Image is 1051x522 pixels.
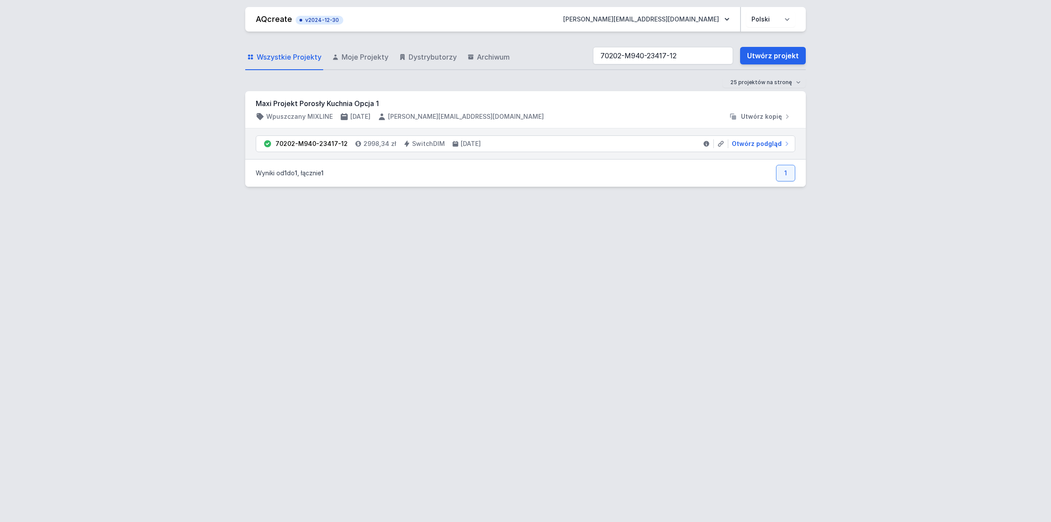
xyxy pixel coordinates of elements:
div: 70202-M940-23417-12 [275,139,348,148]
h4: SwitchDIM [412,139,445,148]
a: Archiwum [466,45,511,70]
input: Szukaj wśród projektów i wersji... [593,47,733,64]
span: Wszystkie Projekty [257,52,321,62]
h4: [DATE] [461,139,481,148]
button: Utwórz kopię [725,112,795,121]
span: Dystrybutorzy [409,52,457,62]
a: Moje Projekty [330,45,390,70]
h4: [DATE] [350,112,370,121]
button: [PERSON_NAME][EMAIL_ADDRESS][DOMAIN_NAME] [556,11,737,27]
a: Utwórz projekt [740,47,806,64]
button: v2024-12-30 [296,14,343,25]
span: v2024-12-30 [300,17,339,24]
h4: [PERSON_NAME][EMAIL_ADDRESS][DOMAIN_NAME] [388,112,544,121]
span: Utwórz kopię [741,112,782,121]
h3: Maxi Projekt Porosły Kuchnia Opcja 1 [256,98,795,109]
span: 1 [284,169,287,177]
span: Archiwum [477,52,510,62]
a: Wszystkie Projekty [245,45,323,70]
a: Dystrybutorzy [397,45,458,70]
h4: 2998,34 zł [363,139,396,148]
span: 1 [321,169,324,177]
select: Wybierz język [746,11,795,27]
span: Otwórz podgląd [732,139,782,148]
a: 1 [776,165,795,181]
p: Wyniki od do , łącznie [256,169,324,178]
h4: Wpuszczany MIXLINE [266,112,333,121]
a: AQcreate [256,14,292,24]
span: Moje Projekty [342,52,388,62]
a: Otwórz podgląd [728,139,791,148]
span: 1 [295,169,297,177]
